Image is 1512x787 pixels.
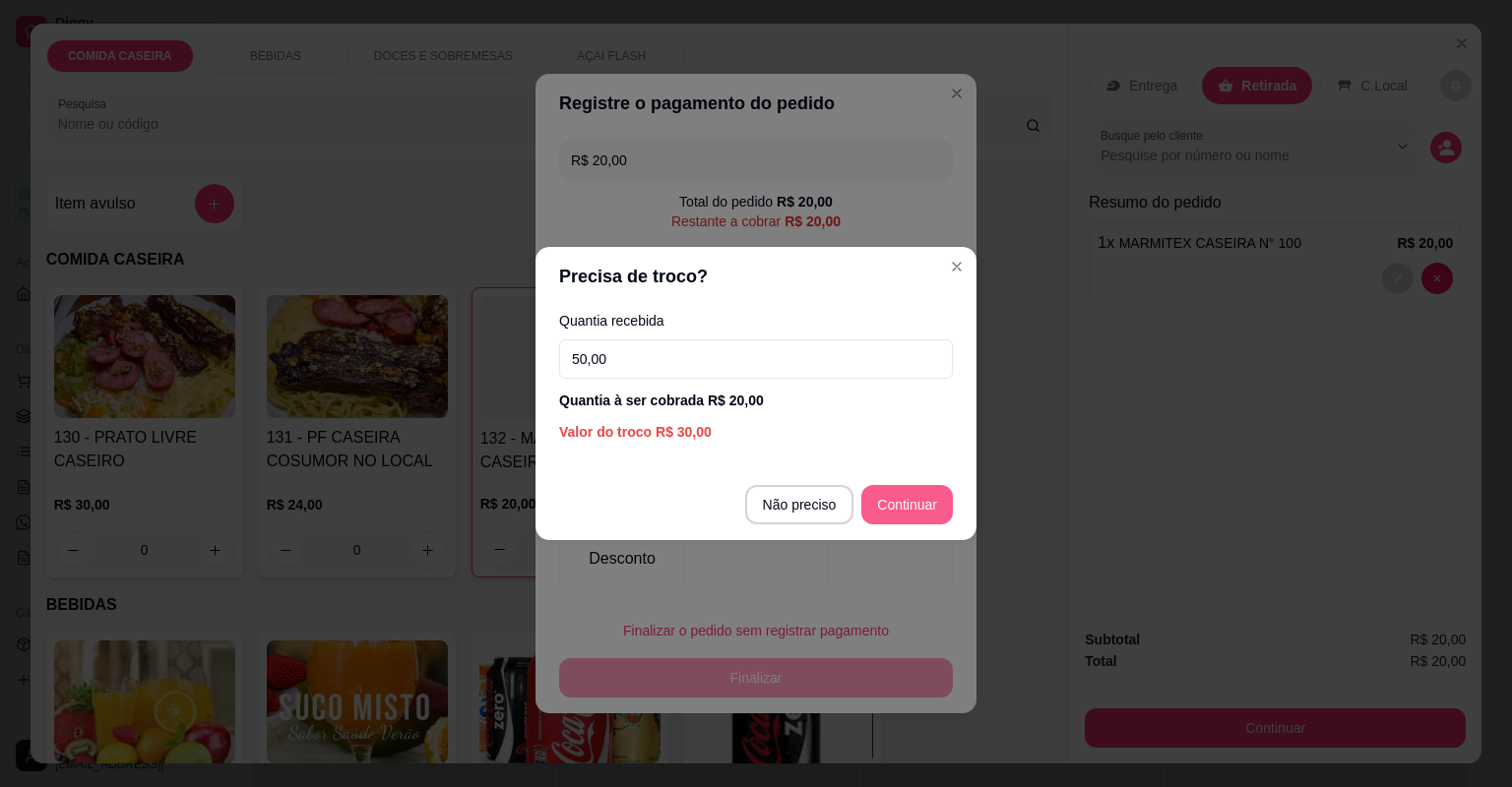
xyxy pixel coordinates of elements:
[861,485,953,524] button: Continuar
[535,247,976,306] header: Precisa de troco?
[559,422,953,442] div: Valor do troco R$ 30,00
[559,314,953,328] label: Quantia recebida
[941,251,973,282] button: Close
[745,485,854,524] button: Não preciso
[559,391,953,410] div: Quantia à ser cobrada R$ 20,00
